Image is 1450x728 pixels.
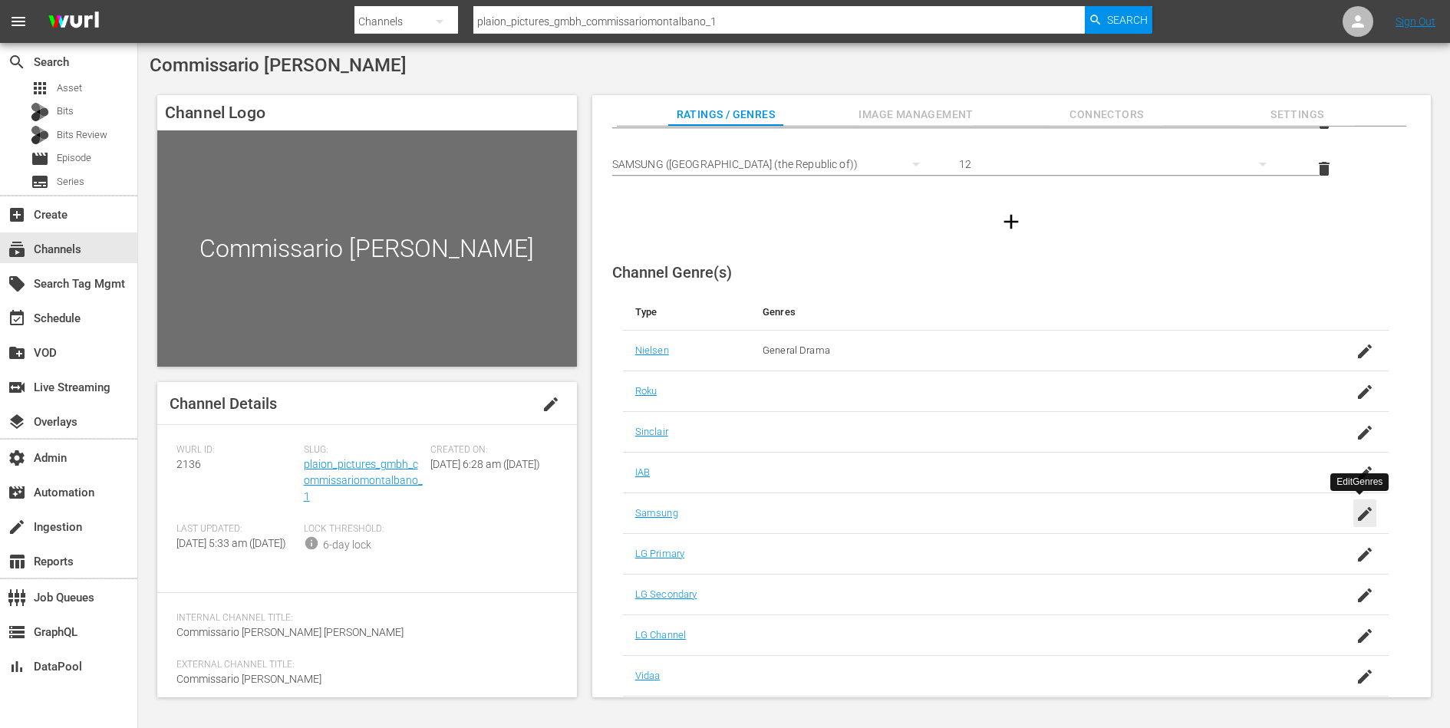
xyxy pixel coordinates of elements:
span: Commissario [PERSON_NAME] [PERSON_NAME] [176,626,404,638]
a: Sign Out [1396,15,1435,28]
span: Slug: [304,444,423,456]
span: [DATE] 5:33 am ([DATE]) [176,537,286,549]
span: Search Tag Mgmt [8,275,26,293]
th: Type [623,294,750,331]
span: Bits Review [57,127,107,143]
div: Bits Review [31,126,49,144]
div: Bits [31,103,49,121]
span: delete [1315,160,1333,178]
span: GraphQL [8,623,26,641]
span: Commissario [PERSON_NAME] [150,54,407,76]
span: Connectors [1049,105,1164,124]
span: Ratings / Genres [668,105,783,124]
span: Admin [8,449,26,467]
span: Settings [1240,105,1355,124]
span: VOD [8,344,26,362]
span: Channel Details [170,394,277,413]
span: Overlays [8,413,26,431]
a: Roku [635,385,657,397]
button: edit [532,386,569,423]
span: Asset [57,81,82,96]
span: Channel Genre(s) [612,263,732,282]
span: Automation [8,483,26,502]
span: Create [8,206,26,224]
span: Created On: [430,444,550,456]
span: Series [57,174,84,189]
a: Nielsen [635,344,669,356]
a: Vidaa [635,670,661,681]
span: Bits [57,104,74,119]
span: 2136 [176,458,201,470]
button: delete [1306,150,1343,187]
span: Last Updated: [176,523,296,535]
span: menu [9,12,28,31]
table: simple table [600,61,1423,193]
div: Edit Genres [1336,476,1382,489]
span: Reports [8,552,26,571]
a: IAB [635,466,650,478]
span: Search [1107,6,1148,34]
span: External Channel Title: [176,659,550,671]
a: LG Channel [635,629,686,641]
span: Job Queues [8,588,26,607]
span: Episode [57,150,91,166]
span: Episode [31,150,49,168]
a: Samsung [635,507,678,519]
span: Live Streaming [8,378,26,397]
span: Search [8,53,26,71]
div: 6-day lock [323,537,371,553]
span: Ingestion [8,518,26,536]
span: Asset [31,79,49,97]
div: Commissario [PERSON_NAME] [157,130,577,367]
span: [DATE] 6:28 am ([DATE]) [430,458,540,470]
img: ans4CAIJ8jUAAAAAAAAAAAAAAAAAAAAAAAAgQb4GAAAAAAAAAAAAAAAAAAAAAAAAJMjXAAAAAAAAAAAAAAAAAAAAAAAAgAT5G... [37,4,110,40]
span: Commissario [PERSON_NAME] [176,673,321,685]
a: plaion_pictures_gmbh_commissariomontalbano_1 [304,458,423,502]
div: 12 [959,143,1281,186]
span: Channels [8,240,26,259]
span: DataPool [8,657,26,676]
span: info [304,535,319,551]
div: SAMSUNG ([GEOGRAPHIC_DATA] (the Republic of)) [612,143,934,186]
h4: Channel Logo [157,95,577,130]
span: Schedule [8,309,26,328]
th: Genres [750,294,1303,331]
span: Internal Channel Title: [176,612,550,624]
span: Image Management [858,105,974,124]
span: edit [542,395,560,413]
a: LG Primary [635,548,684,559]
a: Sinclair [635,426,668,437]
span: Wurl ID: [176,444,296,456]
span: Lock Threshold: [304,523,423,535]
span: Series [31,173,49,191]
button: Search [1085,6,1152,34]
a: LG Secondary [635,588,697,600]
